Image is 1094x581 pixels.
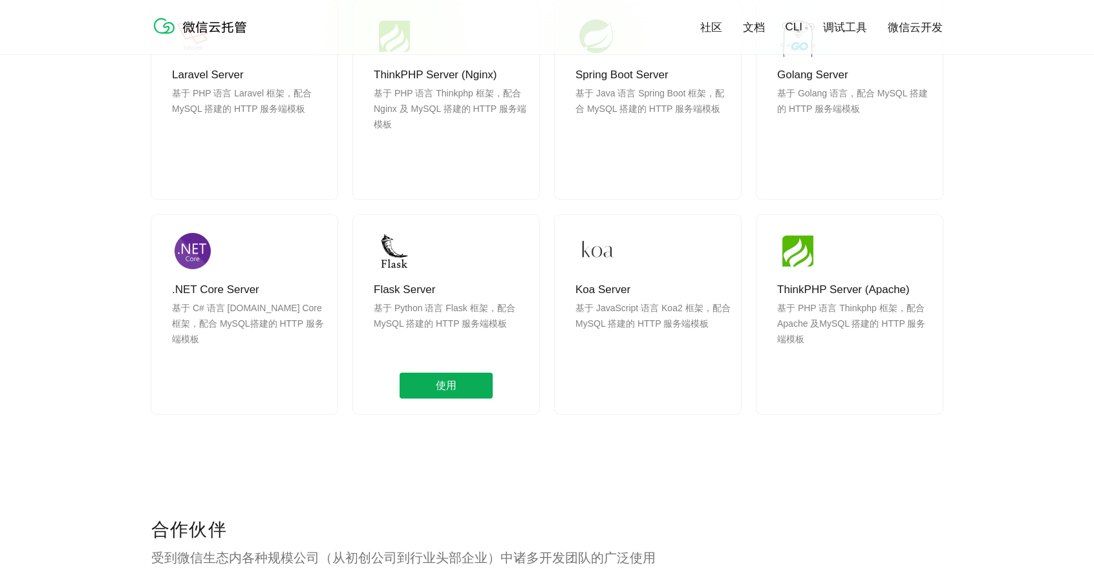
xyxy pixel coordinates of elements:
p: Laravel Server [172,67,327,83]
a: 微信云开发 [888,20,943,35]
p: 基于 PHP 语言 Laravel 框架，配合 MySQL 搭建的 HTTP 服务端模板 [172,85,327,148]
a: 调试工具 [823,20,867,35]
p: Koa Server [575,282,731,298]
p: 基于 JavaScript 语言 Koa2 框架，配合 MySQL 搭建的 HTTP 服务端模板 [575,300,731,362]
span: 使用 [400,373,493,399]
p: 基于 Golang 语言，配合 MySQL 搭建的 HTTP 服务端模板 [777,85,932,148]
p: 基于 PHP 语言 Thinkphp 框架，配合 Nginx 及 MySQL 搭建的 HTTP 服务端模板 [374,85,529,148]
img: 微信云托管 [151,13,255,39]
p: Golang Server [777,67,932,83]
p: 基于 PHP 语言 Thinkphp 框架，配合 Apache 及MySQL 搭建的 HTTP 服务端模板 [777,300,932,362]
p: ThinkPHP Server (Nginx) [374,67,529,83]
a: 微信云托管 [151,30,255,41]
p: 受到微信生态内各种规模公司（从初创公司到行业头部企业）中诸多开发团队的广泛使用 [151,549,943,567]
p: ThinkPHP Server (Apache) [777,282,932,298]
p: Flask Server [374,282,529,298]
p: 基于 Java 语言 Spring Boot 框架，配合 MySQL 搭建的 HTTP 服务端模板 [575,85,731,148]
p: Spring Boot Server [575,67,731,83]
p: 基于 Python 语言 Flask 框架，配合 MySQL 搭建的 HTTP 服务端模板 [374,300,529,362]
p: 基于 C# 语言 [DOMAIN_NAME] Core 框架，配合 MySQL搭建的 HTTP 服务端模板 [172,300,327,362]
p: .NET Core Server [172,282,327,298]
p: 合作伙伴 [151,518,943,543]
a: 社区 [700,20,722,35]
a: CLI [786,21,802,34]
a: 文档 [743,20,765,35]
